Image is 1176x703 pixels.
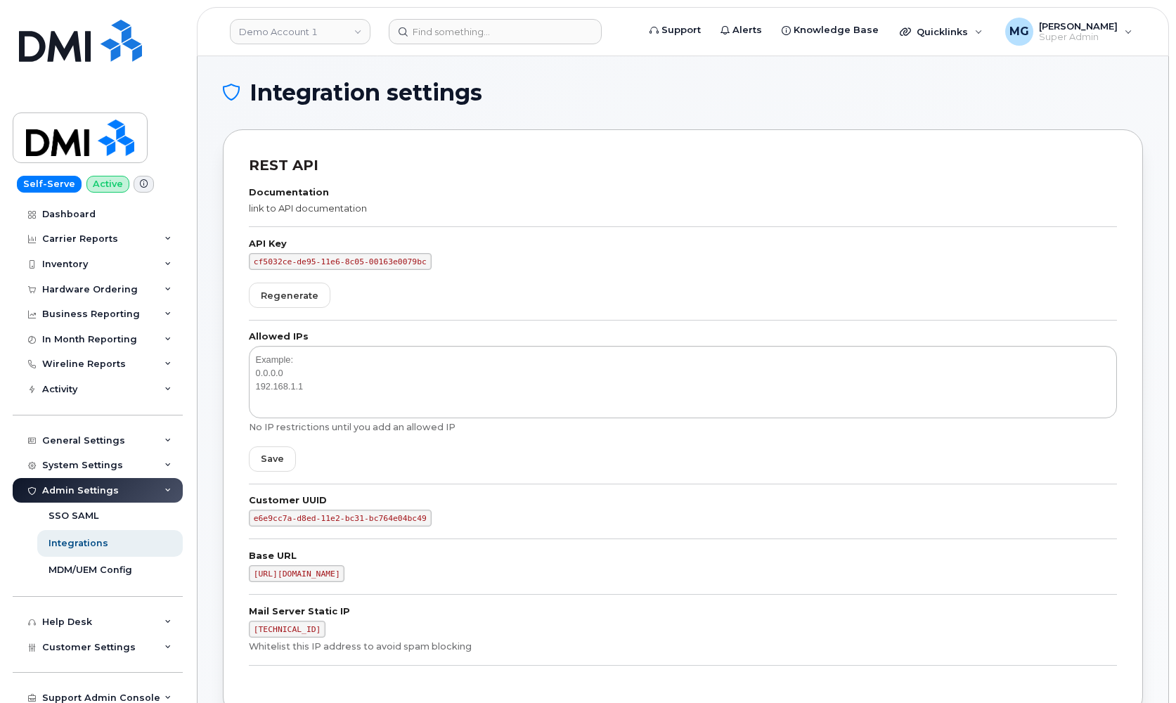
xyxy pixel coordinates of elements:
[249,552,1117,561] label: Base URL
[249,565,344,582] code: [URL][DOMAIN_NAME]
[249,333,1117,342] label: Allowed IPs
[249,446,296,472] button: Save
[249,496,1117,505] label: Customer UUID
[261,452,284,465] span: Save
[249,421,1117,434] div: No IP restrictions until you add an allowed IP
[250,82,482,103] span: Integration settings
[261,289,318,302] span: Regenerate
[249,510,432,527] code: e6e9cc7a-d8ed-11e2-bc31-bc764e04bc49
[249,607,1117,617] label: Mail Server Static IP
[249,202,367,214] a: link to API documentation
[249,283,330,308] button: Regenerate
[249,240,1117,249] label: API Key
[249,640,1117,653] div: Whitelist this IP address to avoid spam blocking
[249,621,325,638] code: [TECHNICAL_ID]
[249,253,432,270] code: cf5032ce-de95-11e6-8c05-00163e0079bc
[249,155,1117,176] div: REST API
[249,188,1117,198] label: Documentation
